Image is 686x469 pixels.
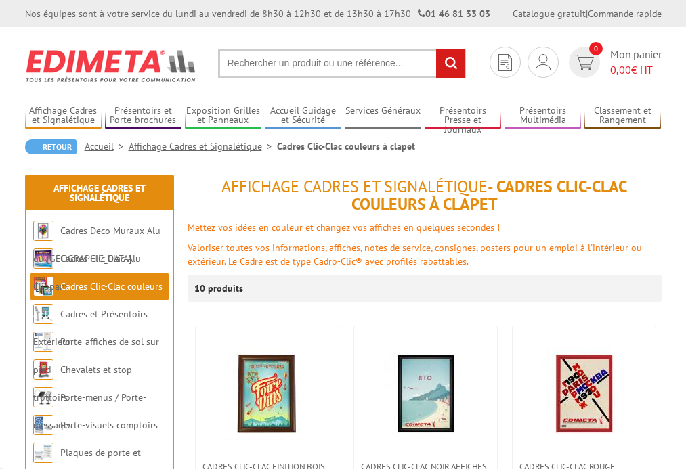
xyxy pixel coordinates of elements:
strong: 01 46 81 33 03 [418,7,490,20]
img: devis rapide [536,54,551,70]
input: Rechercher un produit ou une référence... [218,49,466,78]
div: | [513,7,662,20]
h1: - Cadres Clic-Clac couleurs à clapet [188,178,662,214]
a: Présentoirs et Porte-brochures [105,105,181,127]
img: Cadres clic-clac noir affiches tous formats [378,347,473,441]
a: Classement et Rangement [584,105,661,127]
font: Mettez vos idées en couleur et changez vos affiches en quelques secondes ! [188,221,500,233]
span: 0 [589,42,603,55]
a: Affichage Cadres et Signalétique [25,105,102,127]
a: Cadres Clic-Clac couleurs à clapet [33,280,163,320]
div: Nos équipes sont à votre service du lundi au vendredi de 8h30 à 12h30 et de 13h30 à 17h30 [25,7,490,20]
a: Accueil Guidage et Sécurité [265,105,341,127]
img: devis rapide [574,55,594,70]
img: Plaques de porte et murales [33,443,53,463]
a: Commande rapide [588,7,662,20]
span: € HT [610,62,662,78]
a: Présentoirs Multimédia [505,105,581,127]
p: 10 produits [194,275,245,302]
img: Cadres clic-clac rouge affiches tous formats [536,347,631,441]
a: Retour [25,139,77,154]
a: Catalogue gratuit [513,7,586,20]
img: devis rapide [498,54,512,71]
a: Cadres Clic-Clac Alu Clippant [33,252,141,292]
span: Mon panier [610,47,662,78]
img: Cadres Deco Muraux Alu ou Bois [33,221,53,241]
a: Porte-menus / Porte-messages [33,391,146,431]
img: CADRES CLIC-CLAC FINITION BOIS NOYER [219,347,314,441]
img: Edimeta [25,41,198,91]
a: Affichage Cadres et Signalétique [129,140,277,152]
span: Affichage Cadres et Signalétique [221,176,488,197]
a: Cadres Deco Muraux Alu ou [GEOGRAPHIC_DATA] [33,225,160,265]
a: Affichage Cadres et Signalétique [53,182,146,204]
li: Cadres Clic-Clac couleurs à clapet [277,139,415,153]
a: Services Généraux [345,105,421,127]
a: Cadres et Présentoirs Extérieur [33,308,148,348]
span: 0,00 [610,63,631,76]
a: Porte-affiches de sol sur pied [33,336,159,376]
a: Accueil [85,140,129,152]
input: rechercher [436,49,465,78]
a: Exposition Grilles et Panneaux [185,105,261,127]
font: Valoriser toutes vos informations, affiches, notes de service, consignes, posters pour un emploi ... [188,242,642,267]
a: Porte-visuels comptoirs [60,419,158,431]
a: devis rapide 0 Mon panier 0,00€ HT [565,47,662,78]
a: Chevalets et stop trottoirs [33,363,132,403]
a: Présentoirs Presse et Journaux [425,105,501,127]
